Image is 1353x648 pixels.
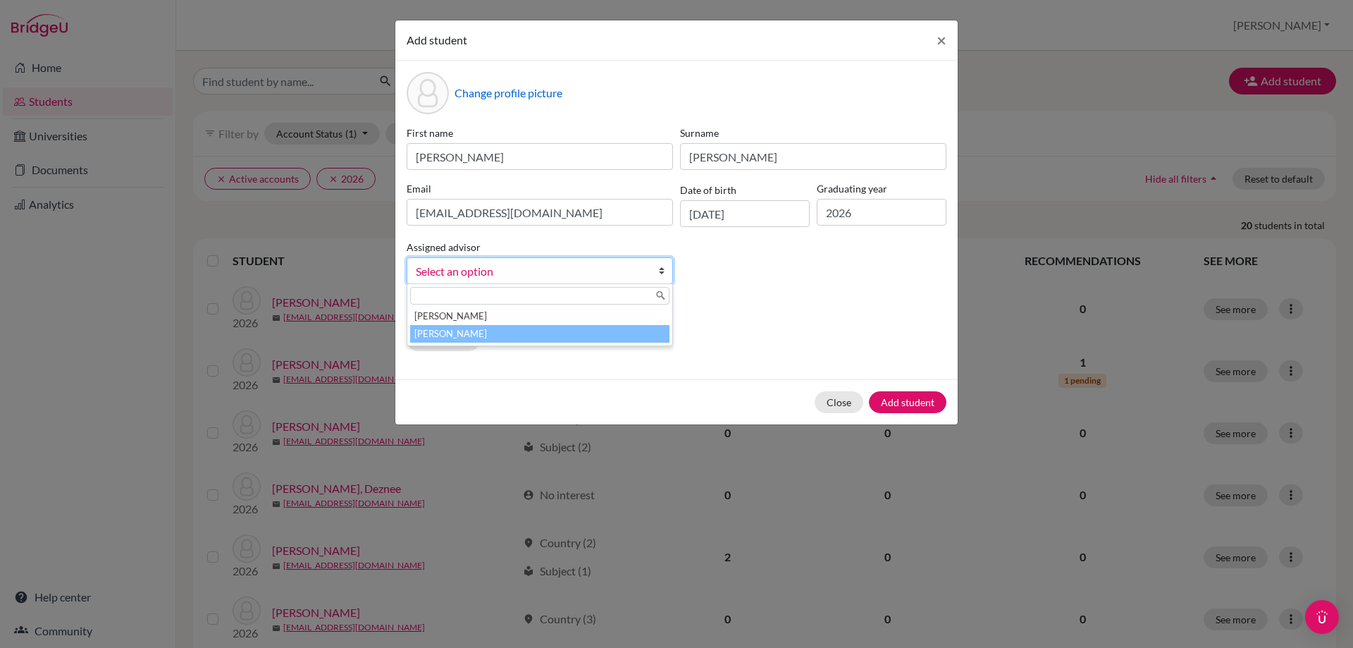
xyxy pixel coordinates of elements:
li: [PERSON_NAME] [410,325,669,343]
span: Select an option [416,262,645,281]
button: Close [815,391,863,413]
label: Email [407,181,673,196]
div: Profile picture [407,72,449,114]
span: × [937,30,946,50]
p: Parents [407,307,946,324]
label: Surname [680,126,946,140]
label: First name [407,126,673,140]
label: Date of birth [680,183,736,197]
button: Add student [869,391,946,413]
button: Close [925,20,958,60]
label: Assigned advisor [407,240,481,255]
label: Graduating year [817,181,946,196]
div: Open Intercom Messenger [1305,600,1339,634]
input: dd/mm/yyyy [680,200,810,227]
li: [PERSON_NAME] [410,307,669,325]
span: Add student [407,33,467,47]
